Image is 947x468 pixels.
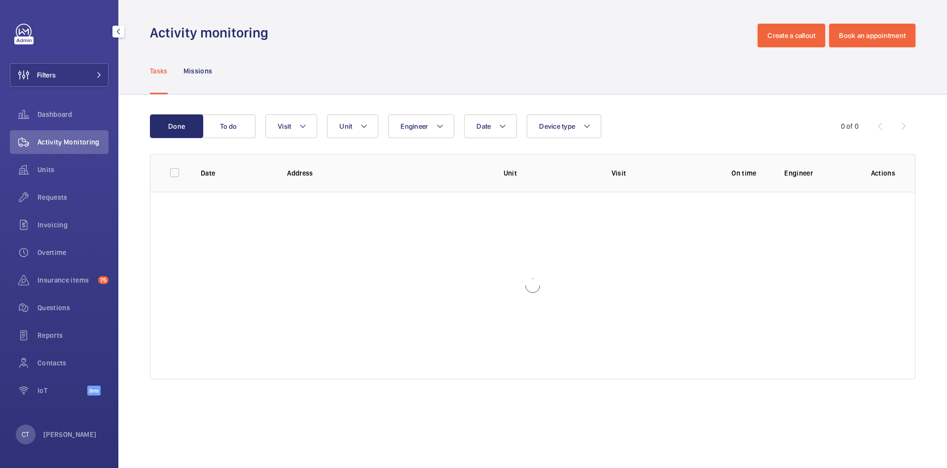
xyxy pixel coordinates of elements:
[150,24,274,42] h1: Activity monitoring
[476,122,491,130] span: Date
[150,114,203,138] button: Done
[841,121,859,131] div: 0 of 0
[784,168,855,178] p: Engineer
[37,220,109,230] span: Invoicing
[758,24,825,47] button: Create a callout
[527,114,601,138] button: Device type
[37,358,109,368] span: Contacts
[37,137,109,147] span: Activity Monitoring
[87,386,101,396] span: Beta
[37,109,109,119] span: Dashboard
[720,168,768,178] p: On time
[388,114,454,138] button: Engineer
[22,430,29,439] p: CT
[504,168,596,178] p: Unit
[278,122,291,130] span: Visit
[37,70,56,80] span: Filters
[339,122,352,130] span: Unit
[37,303,109,313] span: Questions
[401,122,428,130] span: Engineer
[464,114,517,138] button: Date
[202,114,255,138] button: To do
[37,165,109,175] span: Units
[98,276,109,284] span: 75
[37,330,109,340] span: Reports
[43,430,97,439] p: [PERSON_NAME]
[871,168,895,178] p: Actions
[201,168,271,178] p: Date
[37,275,94,285] span: Insurance items
[327,114,378,138] button: Unit
[37,192,109,202] span: Requests
[612,168,704,178] p: Visit
[539,122,575,130] span: Device type
[829,24,915,47] button: Book an appointment
[37,386,87,396] span: IoT
[10,63,109,87] button: Filters
[265,114,317,138] button: Visit
[183,66,213,76] p: Missions
[37,248,109,257] span: Overtime
[150,66,168,76] p: Tasks
[287,168,487,178] p: Address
